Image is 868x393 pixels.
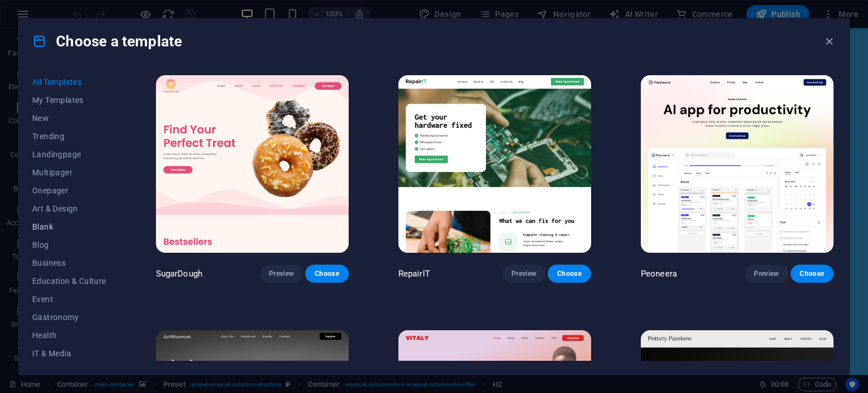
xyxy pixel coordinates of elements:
[32,344,106,362] button: IT & Media
[641,268,677,279] p: Peoneera
[32,182,106,200] button: Onepager
[502,265,545,283] button: Preview
[32,326,106,344] button: Health
[745,265,788,283] button: Preview
[800,269,824,278] span: Choose
[32,32,182,50] h4: Choose a template
[32,109,106,127] button: New
[32,77,106,87] span: All Templates
[32,204,106,213] span: Art & Design
[32,277,106,286] span: Education & Culture
[32,236,106,254] button: Blog
[269,269,294,278] span: Preview
[32,295,106,304] span: Event
[314,269,339,278] span: Choose
[32,240,106,249] span: Blog
[32,132,106,141] span: Trending
[511,269,536,278] span: Preview
[32,272,106,290] button: Education & Culture
[398,75,591,253] img: RepairIT
[32,91,106,109] button: My Templates
[557,269,581,278] span: Choose
[32,313,106,322] span: Gastronomy
[305,265,348,283] button: Choose
[32,163,106,182] button: Multipager
[32,127,106,145] button: Trending
[156,268,202,279] p: SugarDough
[398,268,430,279] p: RepairIT
[32,218,106,236] button: Blank
[32,349,106,358] span: IT & Media
[32,145,106,163] button: Landingpage
[156,75,349,253] img: SugarDough
[32,331,106,340] span: Health
[260,265,303,283] button: Preview
[548,265,591,283] button: Choose
[32,168,106,177] span: Multipager
[32,290,106,308] button: Event
[32,222,106,231] span: Blank
[32,114,106,123] span: New
[32,254,106,272] button: Business
[32,186,106,195] span: Onepager
[32,200,106,218] button: Art & Design
[32,96,106,105] span: My Templates
[32,73,106,91] button: All Templates
[791,265,834,283] button: Choose
[754,269,779,278] span: Preview
[32,308,106,326] button: Gastronomy
[641,75,834,253] img: Peoneera
[32,258,106,267] span: Business
[32,150,106,159] span: Landingpage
